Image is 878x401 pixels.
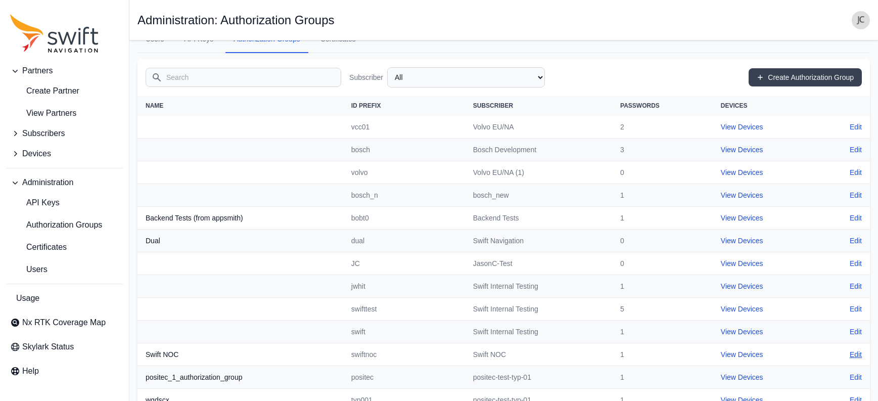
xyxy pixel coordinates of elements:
button: Administration [6,172,123,193]
td: 1 [612,275,713,298]
a: View Devices [721,123,763,131]
span: Certificates [10,241,67,253]
select: Subscriber [387,67,545,87]
th: Backend Tests (from appsmith) [137,207,343,230]
span: Help [22,365,39,377]
a: Edit [850,122,862,132]
span: API Keys [10,197,60,209]
td: vcc01 [343,116,465,139]
td: 3 [612,139,713,161]
a: Create Authorization Group [749,68,862,86]
td: swift [343,321,465,343]
a: View Devices [721,146,763,154]
button: Devices [6,144,123,164]
th: Swift NOC [137,343,343,366]
a: API Keys [6,193,123,213]
td: Volvo EU/NA (1) [465,161,612,184]
span: Skylark Status [22,341,74,353]
a: Certificates [6,237,123,257]
td: bosch_new [465,184,612,207]
a: View Partners [6,103,123,123]
span: Partners [22,65,53,77]
td: JasonC-Test [465,252,612,275]
a: Users [6,259,123,280]
td: 2 [612,116,713,139]
h1: Administration: Authorization Groups [137,14,335,26]
td: Swift NOC [465,343,612,366]
a: View Devices [721,350,763,359]
a: Nx RTK Coverage Map [6,313,123,333]
td: bobt0 [343,207,465,230]
a: View Devices [721,373,763,381]
td: Bosch Development [465,139,612,161]
a: View Devices [721,237,763,245]
a: Edit [850,236,862,246]
th: Subscriber [465,96,612,116]
td: positec-test-typ-01 [465,366,612,389]
td: 1 [612,343,713,366]
td: Swift Navigation [465,230,612,252]
a: View Devices [721,214,763,222]
img: user photo [852,11,870,29]
button: Subscribers [6,123,123,144]
td: volvo [343,161,465,184]
input: Search [146,68,341,87]
a: Edit [850,304,862,314]
td: 0 [612,230,713,252]
a: Edit [850,145,862,155]
td: 0 [612,252,713,275]
a: Usage [6,288,123,308]
td: 0 [612,161,713,184]
span: Subscribers [22,127,65,140]
td: Backend Tests [465,207,612,230]
td: swiftnoc [343,343,465,366]
span: View Partners [10,107,76,119]
td: 1 [612,184,713,207]
a: View Devices [721,191,763,199]
a: View Devices [721,328,763,336]
span: Create Partner [10,85,79,97]
td: positec [343,366,465,389]
td: 5 [612,298,713,321]
td: bosch [343,139,465,161]
span: Devices [22,148,51,160]
a: Edit [850,281,862,291]
a: Edit [850,372,862,382]
a: Edit [850,167,862,177]
td: Volvo EU/NA [465,116,612,139]
label: Subscriber [349,72,383,82]
td: 1 [612,207,713,230]
td: bosch_n [343,184,465,207]
a: Edit [850,349,862,360]
span: Usage [16,292,39,304]
td: swifttest [343,298,465,321]
a: Help [6,361,123,381]
td: jwhit [343,275,465,298]
a: create-partner [6,81,123,101]
td: Swift Internal Testing [465,275,612,298]
a: Skylark Status [6,337,123,357]
td: Swift Internal Testing [465,298,612,321]
span: Users [10,263,48,276]
th: ID Prefix [343,96,465,116]
a: Authorization Groups [6,215,123,235]
td: 1 [612,366,713,389]
a: Edit [850,213,862,223]
a: View Devices [721,305,763,313]
td: Swift Internal Testing [465,321,612,343]
th: Devices [713,96,819,116]
td: 1 [612,321,713,343]
a: View Devices [721,282,763,290]
span: Authorization Groups [10,219,102,231]
a: View Devices [721,168,763,176]
a: Edit [850,327,862,337]
th: positec_1_authorization_group [137,366,343,389]
th: Passwords [612,96,713,116]
button: Partners [6,61,123,81]
span: Administration [22,176,73,189]
td: dual [343,230,465,252]
th: Dual [137,230,343,252]
a: Edit [850,258,862,269]
a: Edit [850,190,862,200]
a: View Devices [721,259,763,268]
